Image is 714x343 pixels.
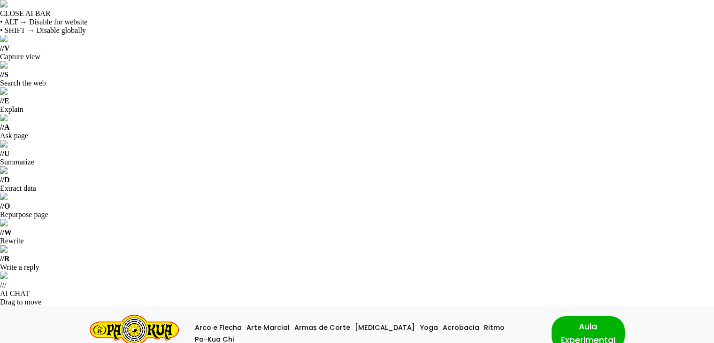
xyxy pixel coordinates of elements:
a: Yoga [420,322,438,334]
a: Arco e Flecha [195,322,242,334]
a: [MEDICAL_DATA] [355,322,415,334]
a: Armas de Corte [294,322,350,334]
a: Arte Marcial [246,322,290,334]
a: Acrobacia [443,322,479,334]
a: Ritmo [484,322,505,334]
